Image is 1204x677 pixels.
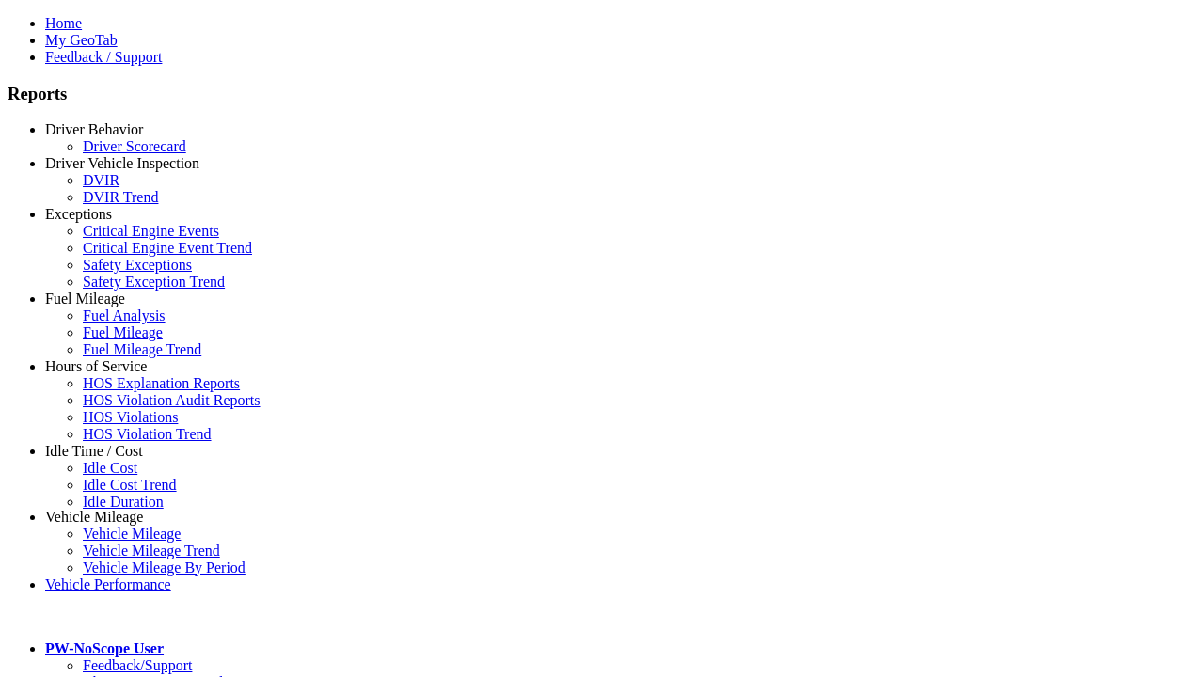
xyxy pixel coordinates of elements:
a: Idle Cost [83,460,137,476]
a: Fuel Mileage [45,291,125,307]
a: Home [45,15,82,31]
a: PW-NoScope User [45,640,164,656]
a: Feedback / Support [45,49,162,65]
a: Vehicle Mileage [45,509,143,525]
a: HOS Violation Audit Reports [83,392,261,408]
a: Exceptions [45,206,112,222]
a: HOS Violations [83,409,178,425]
a: Fuel Mileage [83,324,163,340]
a: DVIR [83,172,119,188]
a: Safety Exceptions [83,257,192,273]
a: Feedback/Support [83,657,192,673]
a: Vehicle Mileage Trend [83,543,220,559]
a: Critical Engine Event Trend [83,240,252,256]
a: HOS Explanation Reports [83,375,240,391]
a: Driver Scorecard [83,138,186,154]
a: Critical Engine Events [83,223,219,239]
a: Fuel Mileage Trend [83,341,201,357]
a: Idle Time / Cost [45,443,143,459]
a: Driver Vehicle Inspection [45,155,199,171]
a: Idle Duration [83,494,164,510]
a: Hours of Service [45,358,147,374]
a: Vehicle Mileage [83,526,181,542]
a: HOS Violation Trend [83,426,212,442]
a: Safety Exception Trend [83,274,225,290]
a: Driver Behavior [45,121,143,137]
a: Idle Cost Trend [83,477,177,493]
a: Fuel Analysis [83,307,166,323]
a: Vehicle Mileage By Period [83,559,246,575]
a: DVIR Trend [83,189,158,205]
h3: Reports [8,84,1196,104]
a: Vehicle Performance [45,576,171,592]
a: My GeoTab [45,32,118,48]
